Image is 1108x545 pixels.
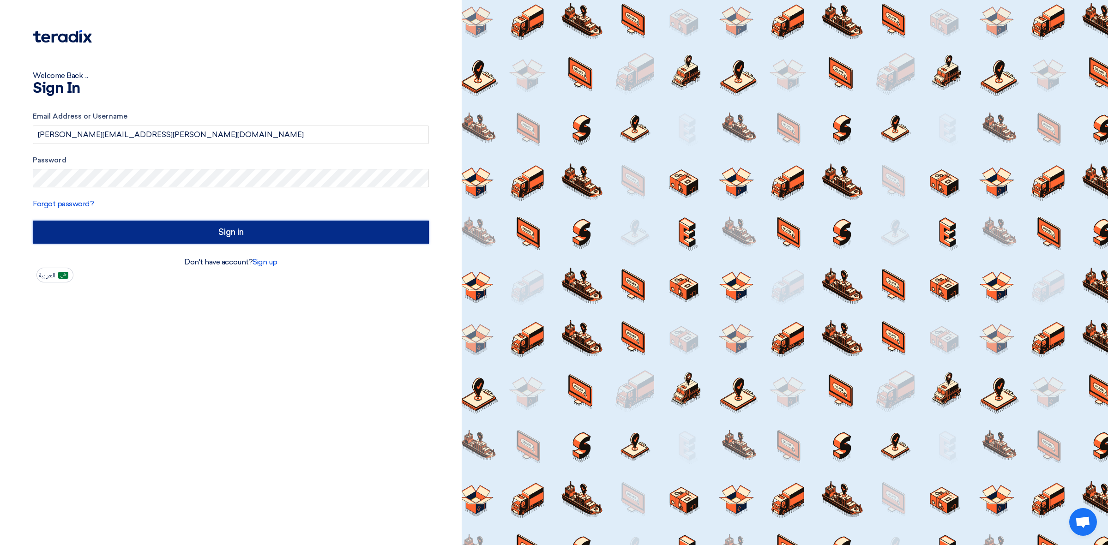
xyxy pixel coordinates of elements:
[33,257,429,268] div: Don't have account?
[33,126,429,144] input: Enter your business email or username
[33,199,94,208] a: Forgot password?
[33,30,92,43] img: Teradix logo
[39,272,55,279] span: العربية
[58,272,68,279] img: ar-AR.png
[33,111,429,122] label: Email Address or Username
[36,268,73,282] button: العربية
[253,258,277,266] a: Sign up
[33,221,429,244] input: Sign in
[33,155,429,166] label: Password
[33,81,429,96] h1: Sign In
[1069,508,1097,536] a: Open chat
[33,70,429,81] div: Welcome Back ...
